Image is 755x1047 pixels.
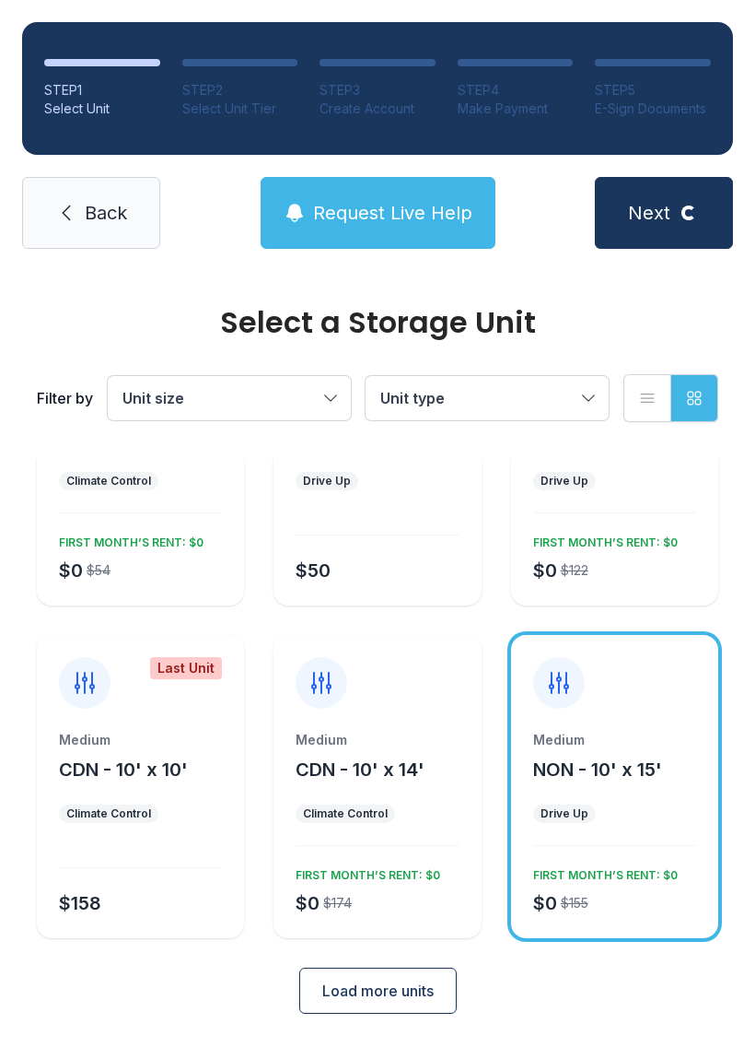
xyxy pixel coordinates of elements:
[44,100,160,118] div: Select Unit
[182,81,298,100] div: STEP 2
[458,81,574,100] div: STEP 4
[319,100,436,118] div: Create Account
[296,558,331,583] div: $50
[595,81,711,100] div: STEP 5
[322,980,434,1002] span: Load more units
[303,474,351,488] div: Drive Up
[87,561,110,580] div: $54
[66,806,151,821] div: Climate Control
[628,200,670,226] span: Next
[37,308,718,337] div: Select a Storage Unit
[366,376,609,420] button: Unit type
[59,759,188,781] span: CDN - 10' x 10'
[66,474,151,488] div: Climate Control
[533,757,662,782] button: NON - 10' x 15'
[182,100,298,118] div: Select Unit Tier
[122,389,184,407] span: Unit size
[59,558,83,583] div: $0
[288,861,440,883] div: FIRST MONTH’S RENT: $0
[540,474,588,488] div: Drive Up
[59,731,222,749] div: Medium
[526,528,678,550] div: FIRST MONTH’S RENT: $0
[526,861,678,883] div: FIRST MONTH’S RENT: $0
[108,376,351,420] button: Unit size
[150,657,222,679] div: Last Unit
[533,890,557,916] div: $0
[595,100,711,118] div: E-Sign Documents
[319,81,436,100] div: STEP 3
[323,894,352,912] div: $174
[296,731,459,749] div: Medium
[296,757,424,782] button: CDN - 10' x 14'
[533,558,557,583] div: $0
[458,100,574,118] div: Make Payment
[59,757,188,782] button: CDN - 10' x 10'
[561,894,588,912] div: $155
[380,389,445,407] span: Unit type
[533,759,662,781] span: NON - 10' x 15'
[37,387,93,409] div: Filter by
[44,81,160,100] div: STEP 1
[540,806,588,821] div: Drive Up
[313,200,472,226] span: Request Live Help
[561,561,588,580] div: $122
[59,890,101,916] div: $158
[533,731,696,749] div: Medium
[296,890,319,916] div: $0
[85,200,127,226] span: Back
[303,806,388,821] div: Climate Control
[296,759,424,781] span: CDN - 10' x 14'
[52,528,203,550] div: FIRST MONTH’S RENT: $0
